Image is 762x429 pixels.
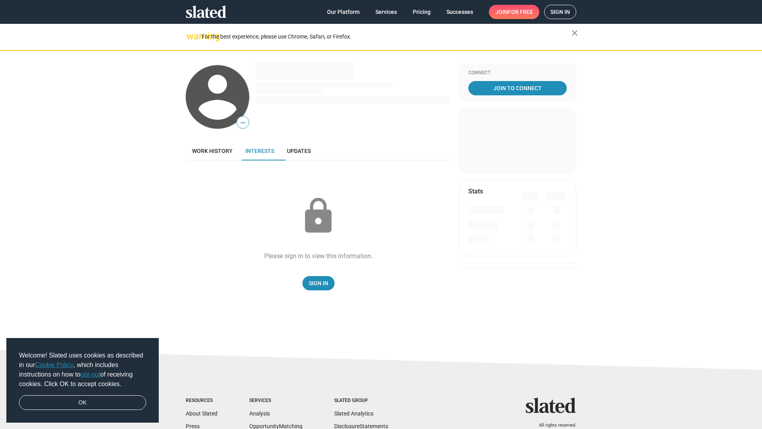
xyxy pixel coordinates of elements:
span: Sign in [550,5,570,19]
div: Resources [186,398,217,404]
div: Connect [468,70,567,76]
a: Slated Analytics [334,410,373,417]
span: Updates [287,148,311,154]
a: opt-out [81,371,100,378]
span: Interests [245,148,274,154]
span: Our Platform [327,5,360,19]
a: Work history [186,141,239,160]
span: for free [508,5,533,19]
div: cookieconsent [6,338,159,423]
a: Cookie Policy [35,361,73,368]
span: Work history [192,148,233,154]
a: Our Platform [321,5,366,19]
a: About Slated [186,410,217,417]
a: Sign In [302,276,335,290]
a: Sign in [544,5,576,19]
div: For the best experience, please use Chrome, Safari, or Firefox. [202,31,571,42]
mat-icon: lock [298,196,338,236]
span: — [237,118,249,128]
div: Slated Group [334,398,388,404]
a: Pricing [406,5,437,19]
a: Services [369,5,403,19]
a: Join To Connect [468,81,567,95]
mat-card-title: Stats [468,187,483,195]
span: Sign In [309,276,328,290]
a: Interests [239,141,281,160]
a: Successes [440,5,479,19]
a: Updates [281,141,317,160]
div: Services [249,398,302,404]
span: Join [495,5,533,19]
span: Services [375,5,397,19]
mat-icon: close [570,28,579,38]
a: Analysis [249,410,270,417]
span: Pricing [413,5,431,19]
div: Please sign in to view this information. [264,252,373,260]
a: Joinfor free [489,5,539,19]
span: Join To Connect [470,81,565,95]
a: dismiss cookie message [19,395,146,410]
span: Welcome! Slated uses cookies as described in our , which includes instructions on how to of recei... [19,351,146,389]
span: Successes [446,5,473,19]
mat-icon: warning [187,31,196,41]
